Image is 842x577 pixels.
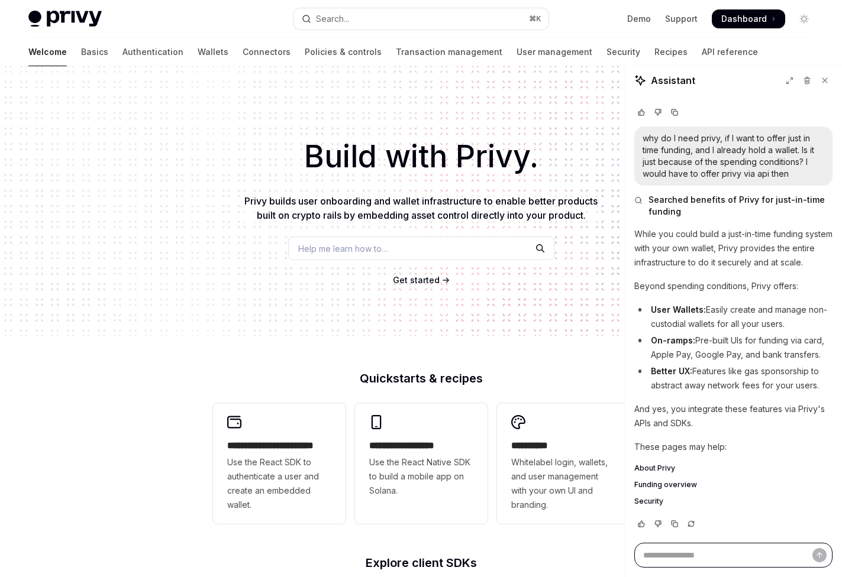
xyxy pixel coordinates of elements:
p: While you could build a just-in-time funding system with your own wallet, Privy provides the enti... [634,227,833,270]
span: Whitelabel login, wallets, and user management with your own UI and branding. [511,455,615,512]
p: These pages may help: [634,440,833,454]
img: light logo [28,11,102,27]
span: Use the React SDK to authenticate a user and create an embedded wallet. [227,455,331,512]
button: Vote that response was good [634,106,649,118]
div: why do I need privy, if I want to offer just in time funding, and I already hold a wallet. Is it ... [643,132,824,180]
h2: Quickstarts & recipes [213,372,630,384]
h2: Explore client SDKs [213,557,630,569]
li: Easily create and manage non-custodial wallets for all your users. [634,303,833,331]
strong: Better UX: [651,366,692,376]
a: Transaction management [396,38,502,66]
span: Get started [393,275,440,285]
a: Dashboard [712,9,785,28]
a: Basics [81,38,108,66]
span: About Privy [634,463,675,473]
a: Policies & controls [305,38,382,66]
a: Security [634,497,833,506]
span: Funding overview [634,480,697,490]
a: Security [607,38,640,66]
span: ⌘ K [529,14,541,24]
a: Wallets [198,38,228,66]
div: Search... [316,12,349,26]
span: Use the React Native SDK to build a mobile app on Solana. [369,455,473,498]
a: API reference [702,38,758,66]
span: Assistant [651,73,695,87]
span: Privy builds user onboarding and wallet infrastructure to enable better products built on crypto ... [244,195,598,221]
button: Reload last chat [684,518,698,530]
span: Security [634,497,663,506]
h1: Build with Privy. [19,134,823,180]
a: Authentication [122,38,183,66]
span: Dashboard [721,13,767,25]
a: About Privy [634,463,833,473]
button: Copy chat response [667,518,682,530]
li: Features like gas sponsorship to abstract away network fees for your users. [634,364,833,393]
button: Copy chat response [667,106,682,118]
button: Toggle dark mode [795,9,814,28]
a: Get started [393,274,440,286]
p: Beyond spending conditions, Privy offers: [634,279,833,293]
a: User management [517,38,592,66]
textarea: Ask a question... [634,543,833,568]
a: Demo [627,13,651,25]
a: Connectors [243,38,291,66]
button: Searched benefits of Privy for just-in-time funding [634,194,833,218]
button: Vote that response was not good [651,106,665,118]
a: Support [665,13,698,25]
a: Welcome [28,38,67,66]
strong: User Wallets: [651,304,706,315]
li: Pre-built UIs for funding via card, Apple Pay, Google Pay, and bank transfers. [634,333,833,362]
a: **** **** **** ***Use the React Native SDK to build a mobile app on Solana. [355,403,488,524]
strong: On-ramps: [651,335,695,345]
button: Vote that response was good [634,518,649,530]
a: **** *****Whitelabel login, wallets, and user management with your own UI and branding. [497,403,630,524]
a: Funding overview [634,480,833,490]
button: Open search [293,8,549,30]
button: Send message [812,548,827,562]
span: Help me learn how to… [298,242,388,255]
span: Searched benefits of Privy for just-in-time funding [649,194,833,218]
a: Recipes [654,38,688,66]
p: And yes, you integrate these features via Privy's APIs and SDKs. [634,402,833,430]
button: Vote that response was not good [651,518,665,530]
